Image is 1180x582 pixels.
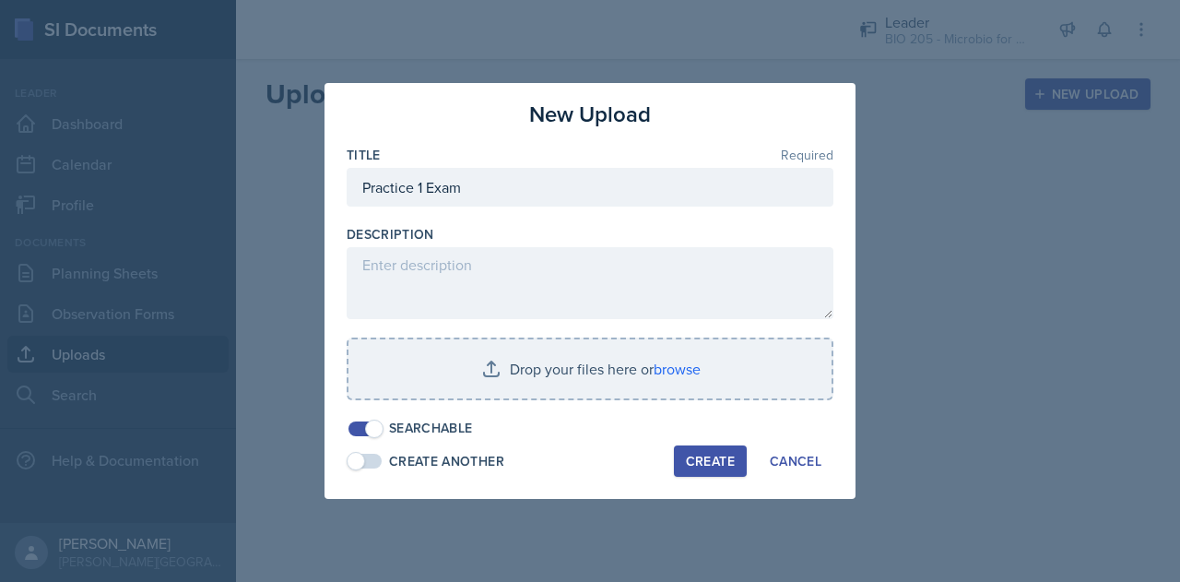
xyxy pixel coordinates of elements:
[770,454,821,469] div: Cancel
[347,225,434,243] label: Description
[529,98,651,131] h3: New Upload
[758,445,833,477] button: Cancel
[389,452,504,471] div: Create Another
[674,445,747,477] button: Create
[781,148,833,161] span: Required
[686,454,735,469] div: Create
[347,146,381,164] label: Title
[347,168,833,207] input: Enter title
[389,419,473,438] div: Searchable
